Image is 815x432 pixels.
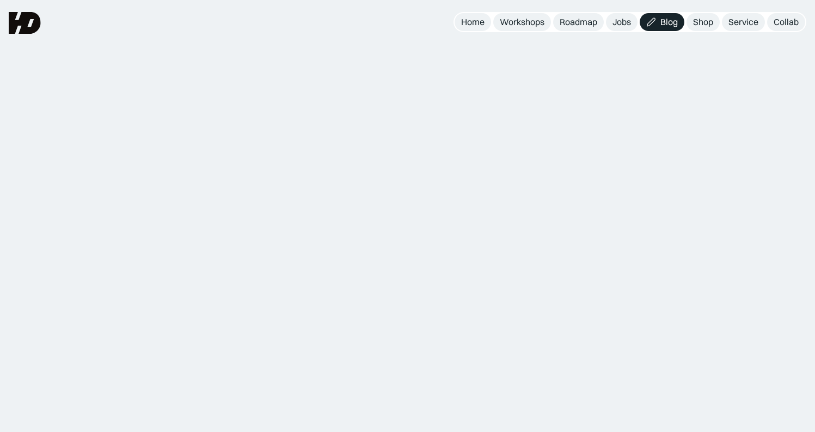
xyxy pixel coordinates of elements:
a: Jobs [606,13,638,31]
div: Jobs [612,16,631,28]
a: Workshops [493,13,551,31]
div: Home [461,16,485,28]
a: Collab [767,13,805,31]
a: Roadmap [553,13,604,31]
div: Blog [660,16,678,28]
div: Workshops [500,16,544,28]
a: Service [722,13,765,31]
a: Shop [687,13,720,31]
div: Collab [774,16,799,28]
a: Home [455,13,491,31]
div: Roadmap [560,16,597,28]
div: Service [728,16,758,28]
a: Blog [640,13,684,31]
div: Shop [693,16,713,28]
